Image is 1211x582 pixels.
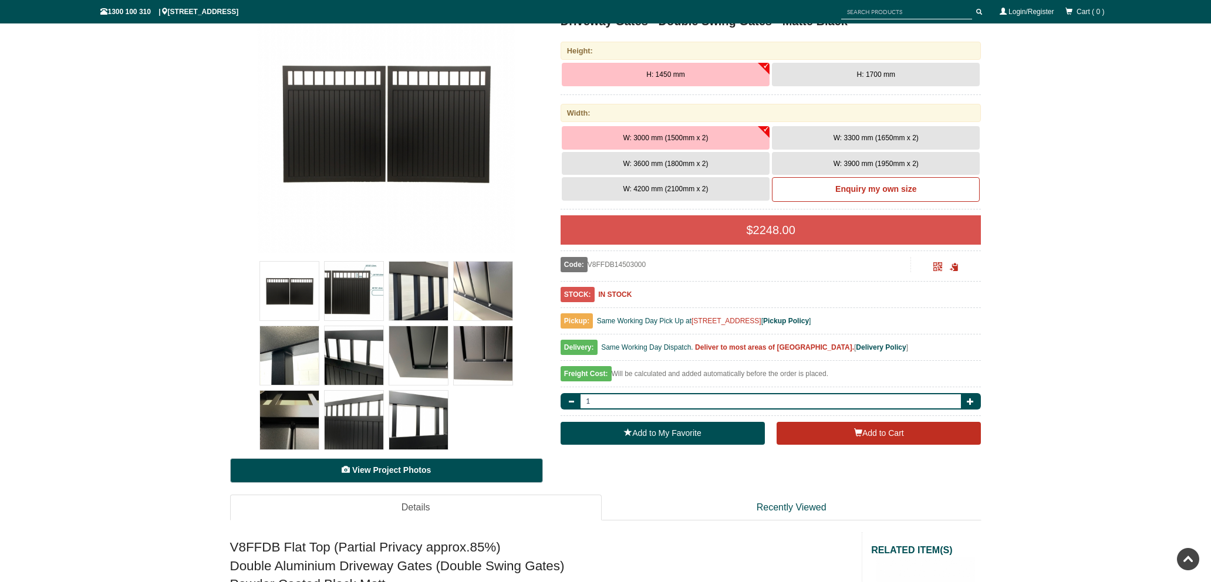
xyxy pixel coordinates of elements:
[623,160,708,168] span: W: 3600 mm (1800mm x 2)
[835,184,916,194] b: Enquiry my own size
[695,343,854,351] b: Deliver to most areas of [GEOGRAPHIC_DATA].
[857,70,895,79] span: H: 1700 mm
[562,126,770,150] button: W: 3000 mm (1500mm x 2)
[691,317,761,325] a: [STREET_ADDRESS]
[562,152,770,175] button: W: 3600 mm (1800mm x 2)
[976,268,1211,541] iframe: LiveChat chat widget
[834,160,919,168] span: W: 3900 mm (1950mm x 2)
[325,262,383,320] img: V8FFDB - Flat Top (Partial Privacy approx.85%) - Double Aluminium Driveway Gates - Double Swing G...
[561,340,981,361] div: [ ]
[561,340,598,355] span: Delivery:
[933,264,942,272] a: Click to enlarge and scan to share.
[389,262,448,320] img: V8FFDB - Flat Top (Partial Privacy approx.85%) - Double Aluminium Driveway Gates - Double Swing G...
[230,458,543,483] a: View Project Photos
[841,5,972,19] input: SEARCH PRODUCTS
[454,262,512,320] img: V8FFDB - Flat Top (Partial Privacy approx.85%) - Double Aluminium Driveway Gates - Double Swing G...
[601,343,693,351] span: Same Working Day Dispatch.
[597,317,811,325] span: Same Working Day Pick Up at [ ]
[646,70,684,79] span: H: 1450 mm
[562,63,770,86] button: H: 1450 mm
[772,63,980,86] button: H: 1700 mm
[772,152,980,175] button: W: 3900 mm (1950mm x 2)
[561,42,981,60] div: Height:
[561,104,981,122] div: Width:
[772,177,980,202] a: Enquiry my own size
[602,495,981,521] a: Recently Viewed
[454,326,512,385] img: V8FFDB - Flat Top (Partial Privacy approx.85%) - Double Aluminium Driveway Gates - Double Swing G...
[598,290,632,299] b: IN STOCK
[325,326,383,385] img: V8FFDB - Flat Top (Partial Privacy approx.85%) - Double Aluminium Driveway Gates - Double Swing G...
[101,8,239,16] span: 1300 100 310 | [STREET_ADDRESS]
[856,343,906,351] a: Delivery Policy
[561,367,981,387] div: Will be calculated and added automatically before the order is placed.
[772,126,980,150] button: W: 3300 mm (1650mm x 2)
[1008,8,1054,16] a: Login/Register
[260,326,319,385] img: V8FFDB - Flat Top (Partial Privacy approx.85%) - Double Aluminium Driveway Gates - Double Swing G...
[871,544,981,557] h2: RELATED ITEM(S)
[623,185,708,193] span: W: 4200 mm (2100mm x 2)
[1077,8,1104,16] span: Cart ( 0 )
[561,257,911,272] div: V8FFDB14503000
[561,287,595,302] span: STOCK:
[562,177,770,201] button: W: 4200 mm (2100mm x 2)
[834,134,919,142] span: W: 3300 mm (1650mm x 2)
[561,215,981,245] div: $
[325,391,383,449] img: V8FFDB - Flat Top (Partial Privacy approx.85%) - Double Aluminium Driveway Gates - Double Swing G...
[561,313,593,329] span: Pickup:
[389,326,448,385] img: V8FFDB - Flat Top (Partial Privacy approx.85%) - Double Aluminium Driveway Gates - Double Swing G...
[561,422,765,445] a: Add to My Favorite
[763,317,809,325] a: Pickup Policy
[561,257,588,272] span: Code:
[352,465,431,475] span: View Project Photos
[230,495,602,521] a: Details
[623,134,708,142] span: W: 3000 mm (1500mm x 2)
[753,224,795,236] span: 2248.00
[777,422,981,445] button: Add to Cart
[389,391,448,449] img: V8FFDB - Flat Top (Partial Privacy approx.85%) - Double Aluminium Driveway Gates - Double Swing G...
[950,263,959,272] span: Click to copy the URL
[260,391,319,449] img: V8FFDB - Flat Top (Partial Privacy approx.85%) - Double Aluminium Driveway Gates - Double Swing G...
[561,366,612,381] span: Freight Cost:
[260,262,319,320] img: V8FFDB - Flat Top (Partial Privacy approx.85%) - Double Aluminium Driveway Gates - Double Swing G...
